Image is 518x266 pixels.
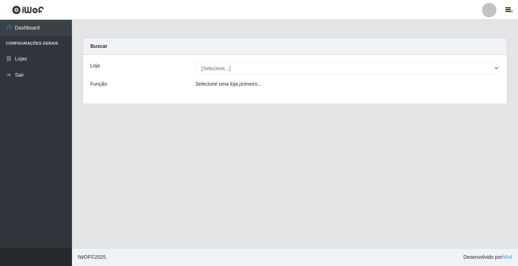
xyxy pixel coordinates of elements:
span: Desenvolvido por [463,253,512,261]
img: CoreUI Logo [12,5,44,14]
i: Selecione uma loja primeiro... [195,81,262,87]
span: © 2025 . [78,253,107,261]
a: iWof [502,254,512,260]
label: Função [90,80,107,88]
label: Loja [90,62,100,69]
span: IWOF [78,254,91,260]
strong: Buscar [90,43,107,49]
